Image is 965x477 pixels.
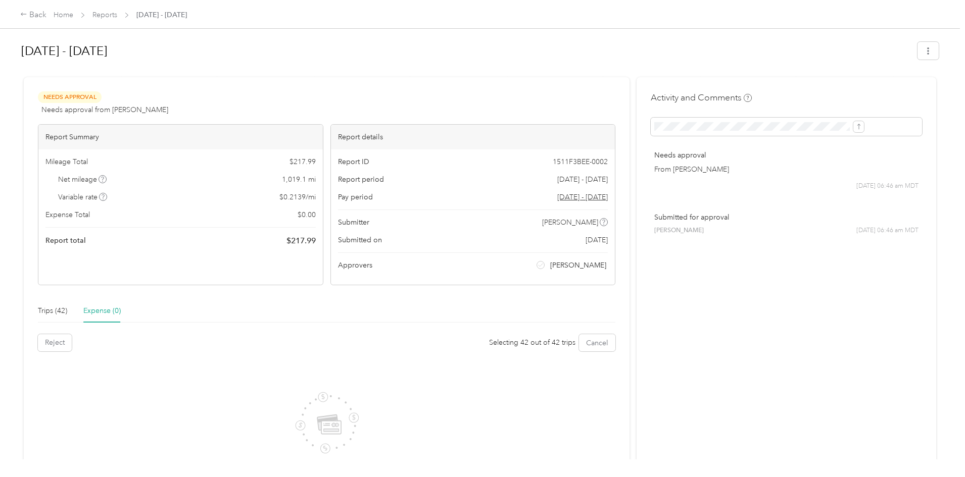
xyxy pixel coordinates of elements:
span: [PERSON_NAME] [542,217,598,228]
div: Report Summary [38,125,323,149]
span: $ 217.99 [289,156,316,167]
a: Home [54,11,73,19]
span: [DATE] 06:46 am MDT [856,226,919,235]
span: Go to pay period [557,192,608,202]
span: [DATE] 06:46 am MDT [856,182,919,191]
button: Reject [38,334,72,351]
span: Approvers [338,260,372,271]
span: Net mileage [58,174,107,185]
span: [PERSON_NAME] [654,226,704,235]
span: Variable rate [58,192,108,202]
span: $ 0.2139 / mi [279,192,316,202]
span: 1511F3BEE-0002 [553,156,608,167]
div: Back [20,9,46,21]
div: Trips (42) [38,305,67,316]
span: $ 0.00 [298,209,316,220]
span: [DATE] - [DATE] [136,10,187,20]
button: Cancel [579,334,615,351]
span: [DATE] - [DATE] [557,174,608,185]
p: Needs approval [654,150,919,161]
h4: Activity and Comments [651,91,752,104]
div: Report details [331,125,615,149]
div: Expense (0) [83,305,121,316]
span: Submitter [338,217,369,228]
span: Mileage Total [45,156,88,167]
span: Report total [45,235,86,246]
span: 1,019.1 mi [282,174,316,185]
h1: Sep 1 - 30, 2025 [21,39,910,63]
p: From [PERSON_NAME] [654,164,919,175]
span: Needs approval from [PERSON_NAME] [41,104,168,115]
span: Report ID [338,156,369,167]
span: Submitted on [338,235,382,245]
span: [PERSON_NAME] [550,260,606,271]
iframe: Everlance-gr Chat Button Frame [908,420,965,477]
span: $ 217.99 [286,235,316,247]
span: Needs Approval [38,91,102,103]
span: Report period [338,174,384,185]
a: Reports [92,11,117,19]
p: Submitted for approval [654,212,919,223]
span: Expense Total [45,209,90,220]
span: Pay period [338,192,373,202]
div: Selecting 42 out of 42 trips [489,337,575,348]
span: [DATE] [586,235,608,245]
